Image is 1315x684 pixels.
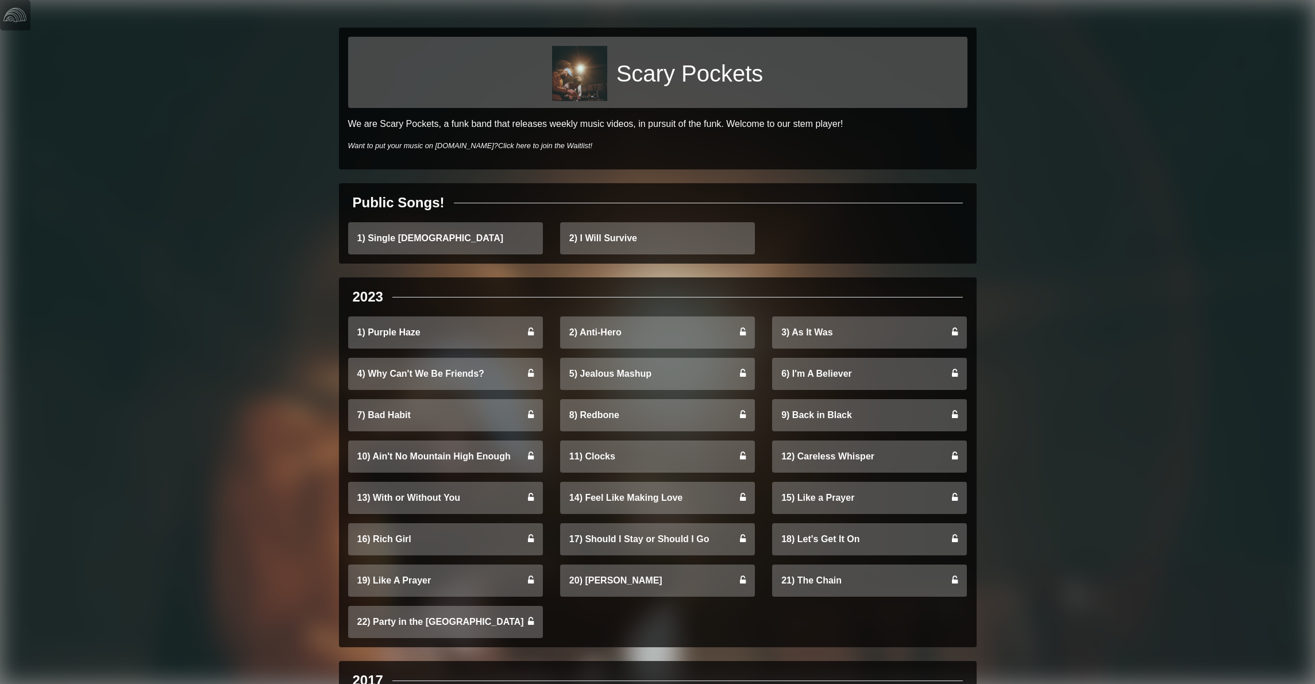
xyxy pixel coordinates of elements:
[498,141,592,150] a: Click here to join the Waitlist!
[348,222,543,254] a: 1) Single [DEMOGRAPHIC_DATA]
[772,482,967,514] a: 15) Like a Prayer
[772,358,967,390] a: 6) I'm A Believer
[772,399,967,431] a: 9) Back in Black
[348,399,543,431] a: 7) Bad Habit
[772,316,967,349] a: 3) As It Was
[560,482,755,514] a: 14) Feel Like Making Love
[560,399,755,431] a: 8) Redbone
[348,565,543,597] a: 19) Like A Prayer
[772,440,967,473] a: 12) Careless Whisper
[772,565,967,597] a: 21) The Chain
[560,565,755,597] a: 20) [PERSON_NAME]
[560,222,755,254] a: 2) I Will Survive
[616,60,763,87] h1: Scary Pockets
[560,358,755,390] a: 5) Jealous Mashup
[552,46,607,101] img: eb2b9f1fcec850ed7bd0394cef72471172fe51341a211d5a1a78223ca1d8a2ba.jpg
[348,606,543,638] a: 22) Party in the [GEOGRAPHIC_DATA]
[348,141,593,150] i: Want to put your music on [DOMAIN_NAME]?
[348,440,543,473] a: 10) Ain't No Mountain High Enough
[348,316,543,349] a: 1) Purple Haze
[348,117,967,131] p: We are Scary Pockets, a funk band that releases weekly music videos, in pursuit of the funk. Welc...
[348,358,543,390] a: 4) Why Can't We Be Friends?
[3,3,26,26] img: logo-white-4c48a5e4bebecaebe01ca5a9d34031cfd3d4ef9ae749242e8c4bf12ef99f53e8.png
[560,440,755,473] a: 11) Clocks
[560,316,755,349] a: 2) Anti-Hero
[353,192,445,213] div: Public Songs!
[348,523,543,555] a: 16) Rich Girl
[560,523,755,555] a: 17) Should I Stay or Should I Go
[772,523,967,555] a: 18) Let's Get It On
[348,482,543,514] a: 13) With or Without You
[353,287,383,307] div: 2023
